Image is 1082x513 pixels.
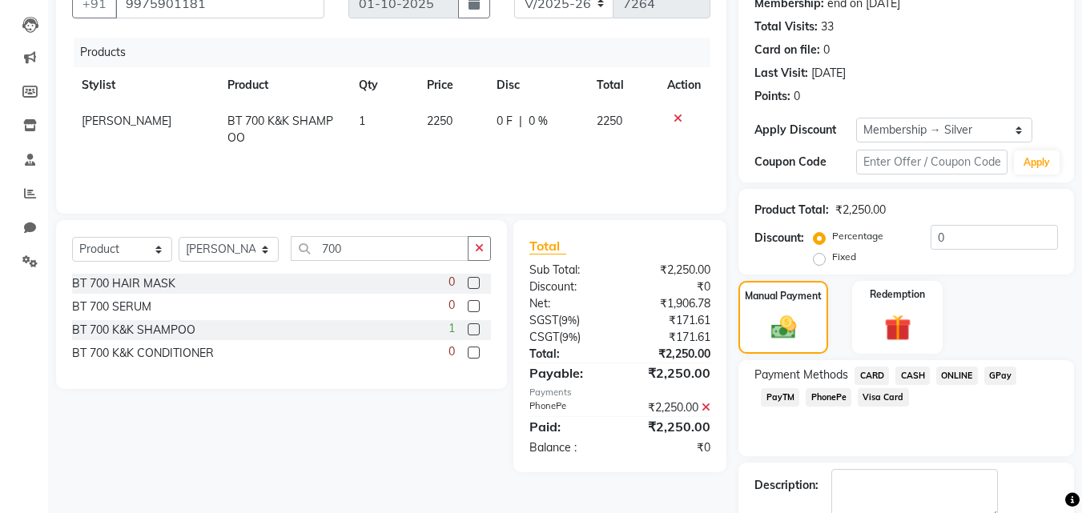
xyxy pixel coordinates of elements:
[417,67,488,103] th: Price
[856,150,1008,174] input: Enter Offer / Coupon Code
[620,312,722,329] div: ₹171.61
[835,202,886,218] div: ₹2,250.00
[895,367,930,385] span: CASH
[529,330,559,344] span: CSGT
[658,67,710,103] th: Action
[754,477,819,494] div: Description:
[620,439,722,456] div: ₹0
[72,275,175,292] div: BT 700 HAIR MASK
[82,114,171,128] span: [PERSON_NAME]
[291,236,469,261] input: Search or Scan
[448,274,455,291] span: 0
[349,67,417,103] th: Qty
[754,122,855,138] div: Apply Discount
[218,67,349,103] th: Product
[74,38,722,67] div: Products
[761,388,799,407] span: PayTM
[1014,150,1060,174] button: Apply
[359,114,365,128] span: 1
[763,313,804,342] img: _cash.svg
[876,311,919,344] img: _gift.svg
[517,279,620,295] div: Discount:
[620,399,722,416] div: ₹2,250.00
[529,238,566,254] span: Total
[448,297,455,314] span: 0
[620,279,722,295] div: ₹0
[754,65,808,82] div: Last Visit:
[754,42,820,58] div: Card on file:
[517,417,620,436] div: Paid:
[517,346,620,363] div: Total:
[620,417,722,436] div: ₹2,250.00
[745,289,822,303] label: Manual Payment
[754,88,790,105] div: Points:
[517,262,620,279] div: Sub Total:
[448,343,455,360] span: 0
[487,67,587,103] th: Disc
[832,229,883,243] label: Percentage
[517,399,620,416] div: PhonePe
[519,113,522,130] span: |
[517,295,620,312] div: Net:
[587,67,658,103] th: Total
[620,346,722,363] div: ₹2,250.00
[811,65,846,82] div: [DATE]
[227,114,333,145] span: BT 700 K&K SHAMPOO
[529,313,558,327] span: SGST
[794,88,800,105] div: 0
[936,367,978,385] span: ONLINE
[754,18,818,35] div: Total Visits:
[870,287,925,302] label: Redemption
[561,314,577,327] span: 9%
[620,262,722,279] div: ₹2,250.00
[984,367,1017,385] span: GPay
[529,386,710,399] div: Payments
[620,295,722,312] div: ₹1,906.78
[754,230,804,246] div: Discount:
[517,329,620,346] div: ( )
[427,114,453,128] span: 2250
[529,113,548,130] span: 0 %
[72,345,214,362] div: BT 700 K&K CONDITIONER
[806,388,851,407] span: PhonePe
[562,331,577,343] span: 9%
[497,113,513,130] span: 0 F
[821,18,834,35] div: 33
[517,363,620,383] div: Payable:
[832,250,856,264] label: Fixed
[517,312,620,329] div: ( )
[448,320,455,337] span: 1
[620,363,722,383] div: ₹2,250.00
[72,322,195,339] div: BT 700 K&K SHAMPOO
[823,42,830,58] div: 0
[754,202,829,218] div: Product Total:
[754,367,848,383] span: Payment Methods
[858,388,909,407] span: Visa Card
[855,367,889,385] span: CARD
[620,329,722,346] div: ₹171.61
[72,67,218,103] th: Stylist
[754,154,855,170] div: Coupon Code
[597,114,622,128] span: 2250
[72,299,151,315] div: BT 700 SERUM
[517,439,620,456] div: Balance :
